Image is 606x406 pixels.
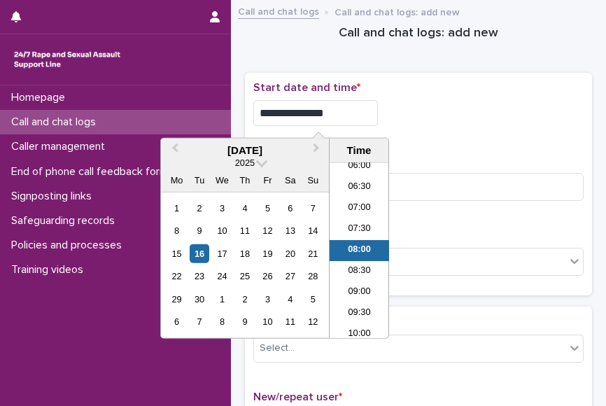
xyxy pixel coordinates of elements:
[167,267,186,286] div: Choose Monday, 22 September 2025
[304,199,323,218] div: Choose Sunday, 7 September 2025
[235,199,254,218] div: Choose Thursday, 4 September 2025
[258,244,277,263] div: Choose Friday, 19 September 2025
[235,157,255,168] span: 2025
[304,267,323,286] div: Choose Sunday, 28 September 2025
[235,312,254,331] div: Choose Thursday, 9 October 2025
[330,177,389,198] li: 06:30
[213,312,232,331] div: Choose Wednesday, 8 October 2025
[167,199,186,218] div: Choose Monday, 1 September 2025
[235,244,254,263] div: Choose Thursday, 18 September 2025
[167,171,186,190] div: Mo
[281,290,300,309] div: Choose Saturday, 4 October 2025
[6,140,116,153] p: Caller management
[6,263,94,276] p: Training videos
[165,197,324,333] div: month 2025-09
[6,165,180,178] p: End of phone call feedback form
[258,221,277,240] div: Choose Friday, 12 September 2025
[258,171,277,190] div: Fr
[330,282,389,303] li: 09:00
[235,221,254,240] div: Choose Thursday, 11 September 2025
[253,82,360,93] span: Start date and time
[167,244,186,263] div: Choose Monday, 15 September 2025
[330,303,389,324] li: 09:30
[11,45,123,73] img: rhQMoQhaT3yELyF149Cw
[213,221,232,240] div: Choose Wednesday, 10 September 2025
[330,198,389,219] li: 07:00
[330,240,389,261] li: 08:00
[213,171,232,190] div: We
[213,244,232,263] div: Choose Wednesday, 17 September 2025
[330,324,389,345] li: 10:00
[334,3,460,19] p: Call and chat logs: add new
[161,144,329,157] div: [DATE]
[167,312,186,331] div: Choose Monday, 6 October 2025
[6,214,126,227] p: Safeguarding records
[213,199,232,218] div: Choose Wednesday, 3 September 2025
[281,267,300,286] div: Choose Saturday, 27 September 2025
[235,290,254,309] div: Choose Thursday, 2 October 2025
[6,91,76,104] p: Homepage
[6,190,103,203] p: Signposting links
[245,25,592,42] h1: Call and chat logs: add new
[304,290,323,309] div: Choose Sunday, 5 October 2025
[258,290,277,309] div: Choose Friday, 3 October 2025
[281,312,300,331] div: Choose Saturday, 11 October 2025
[167,221,186,240] div: Choose Monday, 8 September 2025
[281,244,300,263] div: Choose Saturday, 20 September 2025
[333,144,385,157] div: Time
[304,221,323,240] div: Choose Sunday, 14 September 2025
[281,171,300,190] div: Sa
[304,312,323,331] div: Choose Sunday, 12 October 2025
[190,244,209,263] div: Choose Tuesday, 16 September 2025
[330,219,389,240] li: 07:30
[190,199,209,218] div: Choose Tuesday, 2 September 2025
[6,239,133,252] p: Policies and processes
[190,171,209,190] div: Tu
[6,115,107,129] p: Call and chat logs
[253,391,342,402] span: New/repeat user
[190,221,209,240] div: Choose Tuesday, 9 September 2025
[235,267,254,286] div: Choose Thursday, 25 September 2025
[190,267,209,286] div: Choose Tuesday, 23 September 2025
[235,171,254,190] div: Th
[306,140,329,162] button: Next Month
[190,312,209,331] div: Choose Tuesday, 7 October 2025
[281,199,300,218] div: Choose Saturday, 6 September 2025
[304,171,323,190] div: Su
[258,312,277,331] div: Choose Friday, 10 October 2025
[260,341,295,356] div: Select...
[330,261,389,282] li: 08:30
[281,221,300,240] div: Choose Saturday, 13 September 2025
[238,3,319,19] a: Call and chat logs
[190,290,209,309] div: Choose Tuesday, 30 September 2025
[258,199,277,218] div: Choose Friday, 5 September 2025
[258,267,277,286] div: Choose Friday, 26 September 2025
[162,140,185,162] button: Previous Month
[330,156,389,177] li: 06:00
[304,244,323,263] div: Choose Sunday, 21 September 2025
[167,290,186,309] div: Choose Monday, 29 September 2025
[213,290,232,309] div: Choose Wednesday, 1 October 2025
[213,267,232,286] div: Choose Wednesday, 24 September 2025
